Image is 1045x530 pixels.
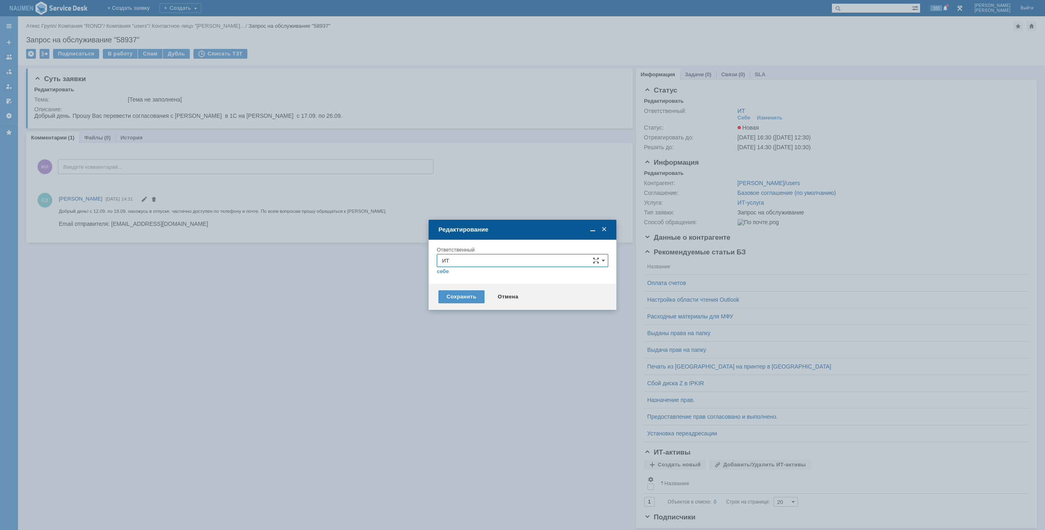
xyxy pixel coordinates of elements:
span: Сложная форма [593,257,599,264]
div: Ответственный [437,247,607,252]
div: Редактирование [438,226,608,233]
span: Закрыть [600,226,608,233]
span: Свернуть (Ctrl + M) [589,226,597,233]
a: себе [437,268,449,275]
